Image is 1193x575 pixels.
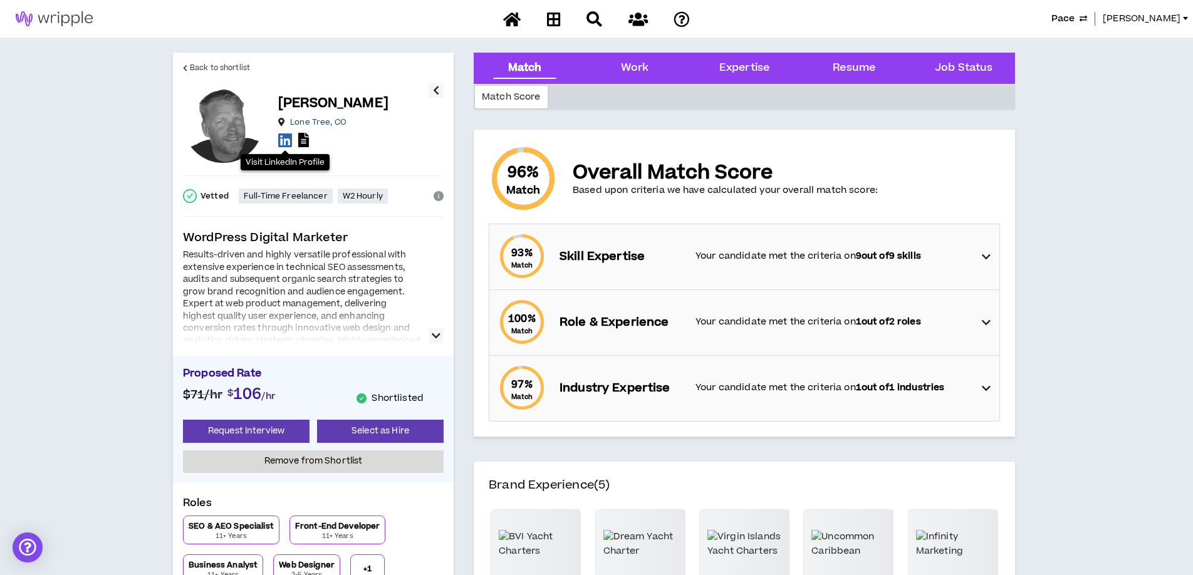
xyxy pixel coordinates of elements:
p: WordPress Digital Marketer [183,229,444,247]
p: Full-Time Freelancer [244,191,328,201]
span: Back to shortlist [190,62,250,74]
div: Expertise [719,60,769,76]
img: Dream Yacht Charter [603,530,677,558]
span: check-circle [357,393,367,403]
button: Request Interview [183,420,310,443]
h4: Brand Experience (5) [489,477,1000,509]
strong: 1 out of 1 industries [856,381,945,394]
p: Industry Expertise [560,380,683,397]
div: Resume [833,60,875,76]
p: Shortlisted [372,392,424,405]
div: 100%MatchRole & ExperienceYour candidate met the criteria on1out of2 roles [489,290,999,355]
strong: 9 out of 9 skills [856,249,921,262]
span: $71 /hr [183,386,222,403]
p: Your candidate met the criteria on [695,249,969,263]
div: Job Status [935,60,992,76]
span: 97 % [511,377,532,392]
p: Your candidate met the criteria on [695,381,969,395]
p: Vetted [201,191,229,201]
p: Proposed Rate [183,366,444,385]
div: Open Intercom Messenger [13,532,43,562]
span: [PERSON_NAME] [1103,12,1180,26]
p: Web Designer [279,560,335,570]
p: Front-End Developer [295,521,380,531]
p: 11+ Years [216,531,247,541]
div: Work [621,60,649,76]
span: 106 [233,383,261,405]
strong: 1 out of 2 roles [856,315,921,328]
span: /hr [261,390,275,403]
p: [PERSON_NAME] [278,95,388,112]
p: Role & Experience [560,314,683,331]
div: Results-driven and highly versatile professional with extensive experience in technical SEO asses... [183,249,421,457]
img: BVI Yacht Charters [499,530,573,558]
small: Match [511,261,533,270]
img: Infinity Marketing [916,530,990,558]
div: Match [508,60,542,76]
button: Pace [1051,12,1087,26]
p: Your candidate met the criteria on [695,315,969,329]
p: Skill Expertise [560,248,683,266]
p: Lone Tree , CO [290,117,346,127]
p: 11+ Years [322,531,353,541]
small: Match [511,326,533,336]
span: Pace [1051,12,1075,26]
img: Virgin Islands Yacht Charters [707,530,781,558]
p: Based upon criteria we have calculated your overall match score: [573,184,878,197]
span: check-circle [183,189,197,203]
p: Roles [183,495,444,515]
div: 97%MatchIndustry ExpertiseYour candidate met the criteria on1out of1 industries [489,356,999,421]
span: info-circle [434,191,444,201]
span: 100 % [508,311,536,326]
small: Match [511,392,533,401]
span: $ [227,386,233,400]
button: Select as Hire [317,420,444,443]
p: Business Analyst [189,560,258,570]
p: SEO & AEO Specialist [189,521,274,531]
span: 93 % [511,246,532,261]
div: Match Score [475,86,548,108]
img: Uncommon Caribbean [811,530,885,558]
p: Overall Match Score [573,162,878,184]
button: Remove from Shortlist [183,450,444,474]
p: Visit LinkedIn Profile [246,157,325,168]
p: + 1 [363,564,372,574]
div: Scott J. [183,83,263,163]
span: 96 % [508,163,539,183]
p: W2 Hourly [343,191,383,201]
small: Match [506,183,540,198]
div: 93%MatchSkill ExpertiseYour candidate met the criteria on9out of9 skills [489,224,999,289]
a: Back to shortlist [183,53,250,83]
